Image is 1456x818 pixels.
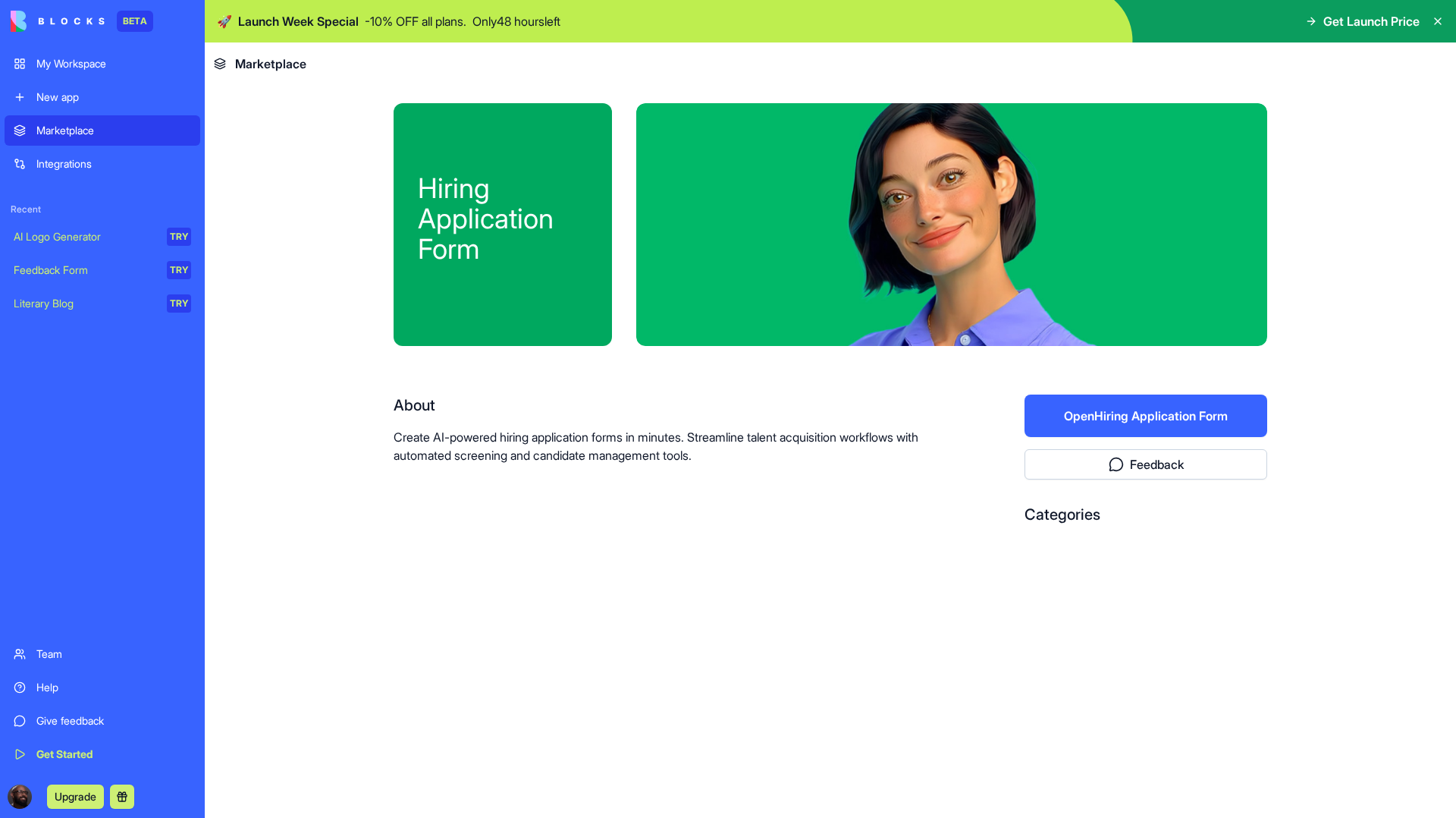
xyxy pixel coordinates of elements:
div: Hiring Application Form [418,173,588,264]
span: 🚀 [217,12,232,30]
div: TRY [167,294,191,313]
div: Help [36,680,191,695]
div: Literary Blog [14,296,156,311]
div: About [394,395,927,416]
a: Marketplace [5,115,200,146]
p: Create AI-powered hiring application forms in minutes. Streamline talent acquisition workflows wi... [394,428,927,464]
div: Categories [1025,504,1267,525]
div: AI Logo Generator [14,229,156,244]
div: Integrations [36,156,191,171]
a: New app [5,82,200,112]
span: Get Launch Price [1323,12,1420,30]
p: Only 48 hours left [472,12,560,30]
div: New app [36,90,191,105]
a: Upgrade [47,788,104,804]
div: TRY [167,228,191,246]
button: Upgrade [47,785,104,809]
span: Launch Week Special [238,12,359,30]
a: AI Logo GeneratorTRY [5,222,200,252]
div: TRY [167,261,191,279]
div: Marketplace [36,123,191,138]
a: BETA [11,11,153,32]
div: Team [36,647,191,662]
button: Feedback [1025,449,1267,480]
a: Team [5,639,200,669]
span: Recent [5,203,200,216]
a: Literary BlogTRY [5,288,200,319]
div: Give feedback [36,713,191,728]
img: ACg8ocIHuxNOB770wzdCgnvF4jDybA4Lk7vJb0DL9o-XQIRxprs4-wem=s96-c [8,785,32,809]
p: - 10 % OFF all plans. [365,12,466,30]
a: Integrations [5,149,200,179]
span: Marketplace [235,55,306,73]
a: My Workspace [5,49,200,79]
a: Feedback FormTRY [5,255,200,285]
a: OpenHiring Application Form [1025,408,1267,423]
a: Help [5,672,200,703]
div: BETA [117,11,153,32]
div: Feedback Form [14,263,156,278]
div: Get Started [36,747,191,762]
a: Get Started [5,739,200,769]
a: Give feedback [5,706,200,736]
button: OpenHiring Application Form [1025,395,1267,437]
img: logo [11,11,105,32]
div: My Workspace [36,56,191,71]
